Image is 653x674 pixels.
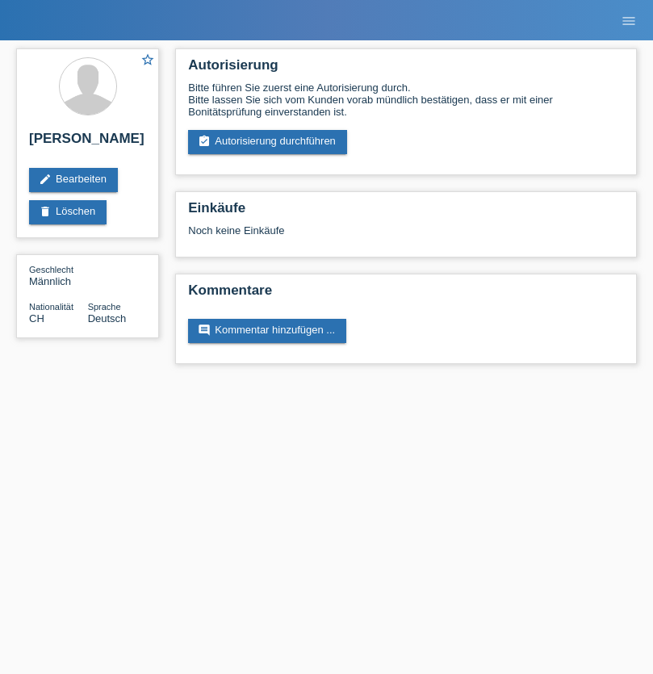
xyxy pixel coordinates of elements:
[188,224,624,249] div: Noch keine Einkäufe
[621,13,637,29] i: menu
[188,319,346,343] a: commentKommentar hinzufügen ...
[29,302,73,312] span: Nationalität
[188,130,347,154] a: assignment_turned_inAutorisierung durchführen
[39,173,52,186] i: edit
[29,312,44,324] span: Schweiz
[29,200,107,224] a: deleteLöschen
[140,52,155,69] a: star_border
[88,302,121,312] span: Sprache
[29,265,73,274] span: Geschlecht
[29,168,118,192] a: editBearbeiten
[198,135,211,148] i: assignment_turned_in
[188,200,624,224] h2: Einkäufe
[188,283,624,307] h2: Kommentare
[29,263,88,287] div: Männlich
[88,312,127,324] span: Deutsch
[613,15,645,25] a: menu
[188,82,624,118] div: Bitte führen Sie zuerst eine Autorisierung durch. Bitte lassen Sie sich vom Kunden vorab mündlich...
[198,324,211,337] i: comment
[140,52,155,67] i: star_border
[188,57,624,82] h2: Autorisierung
[29,131,146,155] h2: [PERSON_NAME]
[39,205,52,218] i: delete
